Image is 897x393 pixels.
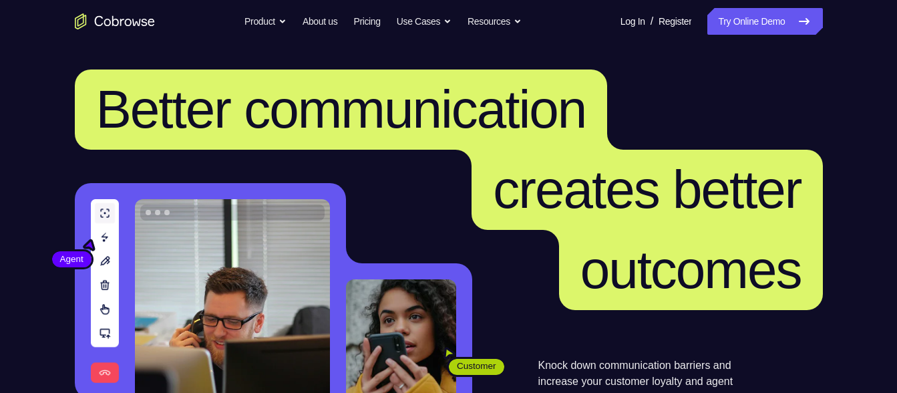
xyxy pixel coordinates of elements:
[96,80,586,139] span: Better communication
[651,13,653,29] span: /
[493,160,801,219] span: creates better
[353,8,380,35] a: Pricing
[303,8,337,35] a: About us
[580,240,801,299] span: outcomes
[659,8,691,35] a: Register
[75,13,155,29] a: Go to the home page
[707,8,822,35] a: Try Online Demo
[397,8,452,35] button: Use Cases
[620,8,645,35] a: Log In
[244,8,287,35] button: Product
[468,8,522,35] button: Resources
